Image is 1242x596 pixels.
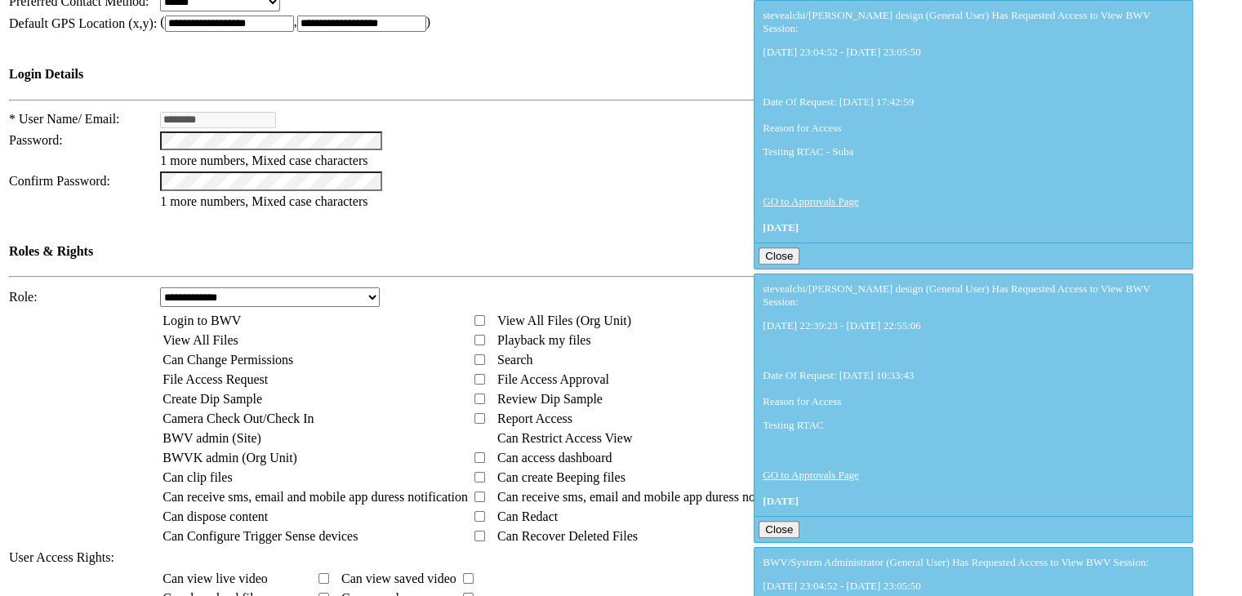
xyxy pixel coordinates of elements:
[9,174,110,188] span: Confirm Password:
[763,469,858,481] a: GO to Approvals Page
[162,529,358,543] span: Can Configure Trigger Sense devices
[763,282,1184,508] div: stevealchi/[PERSON_NAME] design (General User) Has Requested Access to View BWV Session: Date Of ...
[160,194,367,208] span: 1 more numbers, Mixed case characters
[9,550,114,564] span: User Access Rights:
[763,195,858,207] a: GO to Approvals Page
[763,145,1184,158] p: Testing RTAC - Suba
[162,314,241,327] span: Login to BWV
[763,46,1184,59] p: [DATE] 23:04:52 - [DATE] 23:05:50
[763,319,1184,332] p: [DATE] 22:39:23 - [DATE] 22:55:06
[9,112,120,126] span: * User Name/ Email:
[162,333,238,347] span: View All Files
[160,153,367,167] span: 1 more numbers, Mixed case characters
[159,14,878,33] td: ( , )
[162,490,468,504] span: Can receive sms, email and mobile app duress notification
[763,580,1184,593] p: [DATE] 23:04:52 - [DATE] 23:05:50
[162,509,268,523] span: Can dispose content
[9,133,63,147] span: Password:
[162,353,293,367] span: Can Change Permissions
[9,244,877,259] h4: Roles & Rights
[759,521,799,538] button: Close
[763,495,799,507] span: [DATE]
[763,9,1184,234] div: stevealchi/[PERSON_NAME] design (General User) Has Requested Access to View BWV Session: Date Of ...
[9,67,877,82] h4: Login Details
[162,470,232,484] span: Can clip files
[162,572,267,585] span: Can view live video
[341,572,456,585] span: Can view saved video
[9,16,157,30] span: Default GPS Location (x,y):
[162,431,261,445] span: BWV admin (Site)
[162,411,314,425] span: Camera Check Out/Check In
[763,419,1184,432] p: Testing RTAC
[162,392,262,406] span: Create Dip Sample
[162,451,297,465] span: BWVK admin (Org Unit)
[759,247,799,265] button: Close
[162,372,268,386] span: File Access Request
[8,287,158,308] td: Role:
[763,221,799,234] span: [DATE]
